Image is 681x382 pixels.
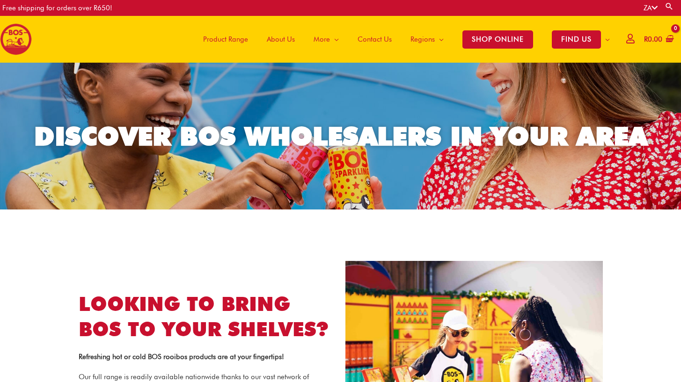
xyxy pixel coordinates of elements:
[187,16,619,63] nav: Site Navigation
[642,29,674,50] a: View Shopping Cart, empty
[644,35,648,43] span: R
[358,25,392,53] span: Contact Us
[644,35,662,43] bdi: 0.00
[348,16,401,63] a: Contact Us
[79,291,336,342] h2: Looking to Bring BOS to Your Shelves?
[194,16,257,63] a: Product Range
[314,25,330,53] span: More
[552,30,601,49] span: FIND US
[410,25,435,53] span: Regions
[79,352,336,362] p: Refreshing hot or cold BOS rooibos products are at your fingertips!
[203,25,248,53] span: Product Range
[304,16,348,63] a: More
[267,25,295,53] span: About Us
[665,2,674,11] a: Search button
[257,16,304,63] a: About Us
[34,123,647,149] div: DISCOVER BOS WHOLESALERS IN YOUR AREA
[462,30,533,49] span: SHOP ONLINE
[644,4,658,12] a: ZA
[453,16,542,63] a: SHOP ONLINE
[401,16,453,63] a: Regions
